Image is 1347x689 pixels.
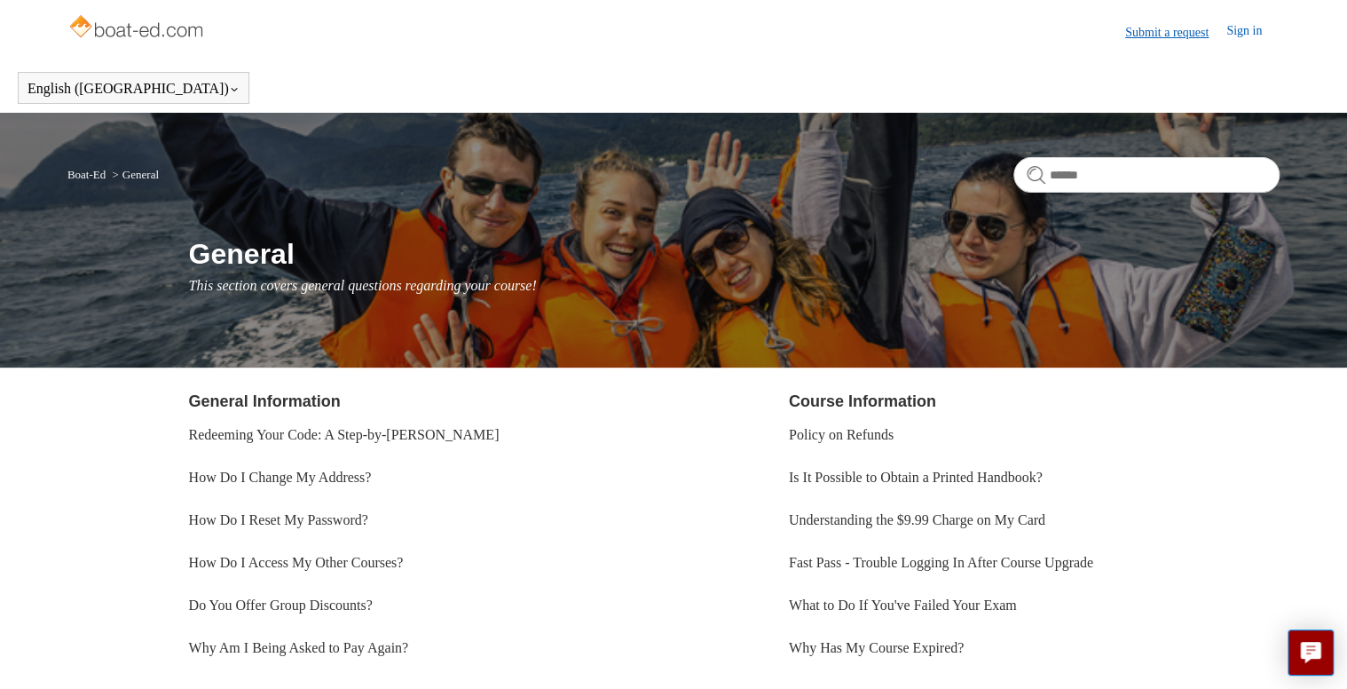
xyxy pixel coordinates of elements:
a: Is It Possible to Obtain a Printed Handbook? [789,470,1043,485]
li: Boat-Ed [67,168,109,181]
a: Sign in [1226,21,1280,43]
a: How Do I Change My Address? [189,470,372,485]
button: Live chat [1288,630,1334,676]
a: Why Has My Course Expired? [789,640,964,655]
button: English ([GEOGRAPHIC_DATA]) [28,81,240,97]
a: Submit a request [1125,23,1226,42]
a: Boat-Ed [67,168,106,181]
a: Policy on Refunds [789,427,894,442]
input: Search [1013,157,1280,193]
a: How Do I Access My Other Courses? [189,555,404,570]
a: Understanding the $9.99 Charge on My Card [789,512,1045,527]
img: Boat-Ed Help Center home page [67,11,209,46]
a: How Do I Reset My Password? [189,512,368,527]
a: Do You Offer Group Discounts? [189,598,373,613]
a: Redeeming Your Code: A Step-by-[PERSON_NAME] [189,427,500,442]
li: General [108,168,158,181]
a: General Information [189,392,341,410]
a: Course Information [789,392,936,410]
p: This section covers general questions regarding your course! [189,275,1280,297]
a: What to Do If You've Failed Your Exam [789,598,1017,613]
h1: General [189,233,1280,275]
a: Why Am I Being Asked to Pay Again? [189,640,409,655]
a: Fast Pass - Trouble Logging In After Course Upgrade [789,555,1093,570]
